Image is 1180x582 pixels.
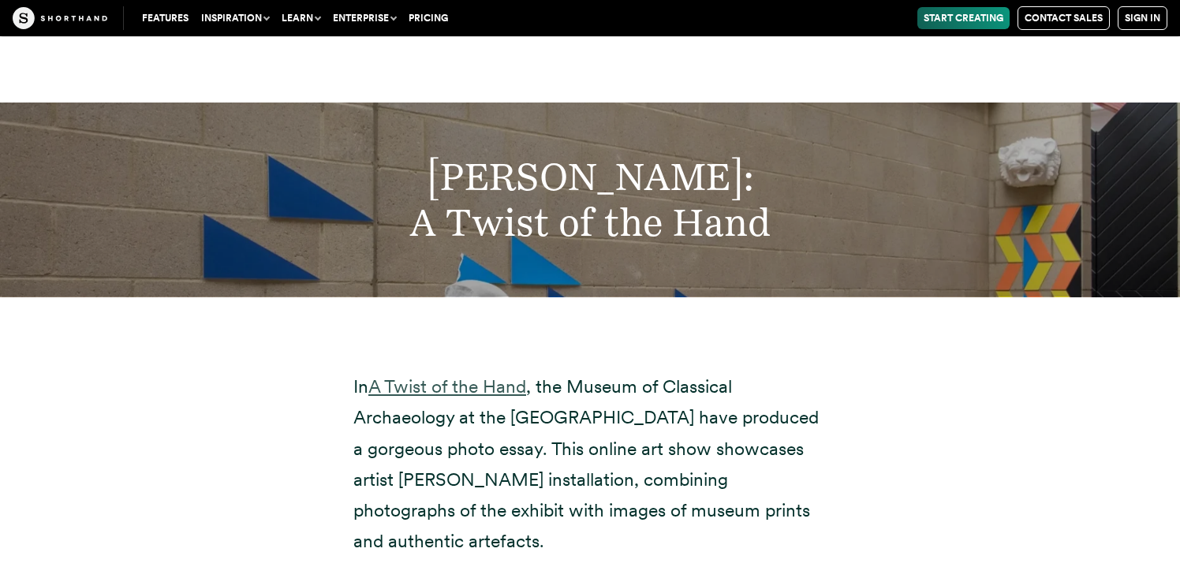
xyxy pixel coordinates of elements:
a: A Twist of the Hand [368,375,526,397]
img: The Craft [13,7,107,29]
a: Pricing [402,7,454,29]
a: Sign in [1118,6,1167,30]
a: Features [136,7,195,29]
a: Contact Sales [1018,6,1110,30]
button: Learn [275,7,327,29]
h2: [PERSON_NAME]: A Twist of the Hand [143,154,1036,246]
p: In , the Museum of Classical Archaeology at the [GEOGRAPHIC_DATA] have produced a gorgeous photo ... [353,371,827,557]
button: Enterprise [327,7,402,29]
button: Inspiration [195,7,275,29]
a: Start Creating [917,7,1010,29]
